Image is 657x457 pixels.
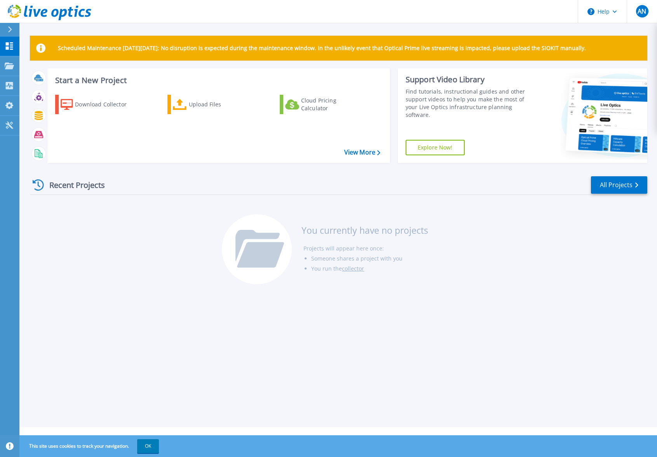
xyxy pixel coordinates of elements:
[638,8,646,14] span: AN
[21,439,159,453] span: This site uses cookies to track your navigation.
[75,97,137,112] div: Download Collector
[55,95,142,114] a: Download Collector
[342,265,364,272] a: collector
[406,75,532,85] div: Support Video Library
[167,95,254,114] a: Upload Files
[344,149,380,156] a: View More
[189,97,251,112] div: Upload Files
[311,264,428,274] li: You run the
[406,140,465,155] a: Explore Now!
[406,88,532,119] div: Find tutorials, instructional guides and other support videos to help you make the most of your L...
[30,176,115,195] div: Recent Projects
[280,95,366,114] a: Cloud Pricing Calculator
[55,76,380,85] h3: Start a New Project
[311,254,428,264] li: Someone shares a project with you
[303,243,428,254] li: Projects will appear here once:
[591,176,647,194] a: All Projects
[137,439,159,453] button: OK
[58,45,586,51] p: Scheduled Maintenance [DATE][DATE]: No disruption is expected during the maintenance window. In t...
[301,226,428,235] h3: You currently have no projects
[301,97,363,112] div: Cloud Pricing Calculator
